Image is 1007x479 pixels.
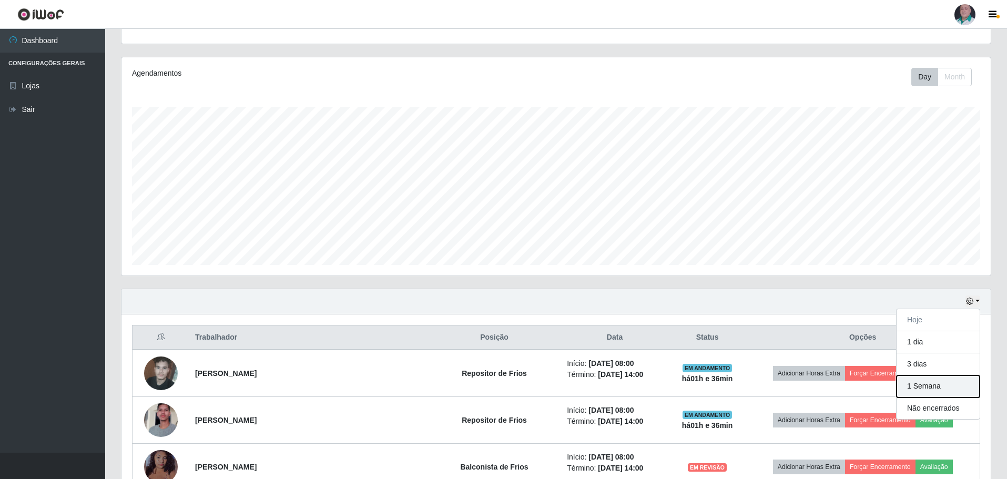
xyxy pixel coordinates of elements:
time: [DATE] 08:00 [588,359,634,368]
strong: Repositor de Frios [462,416,527,424]
strong: Balconista de Frios [460,463,528,471]
strong: há 01 h e 36 min [682,374,733,383]
button: Month [938,68,972,86]
li: Término: [567,463,663,474]
li: Início: [567,358,663,369]
th: Data [561,325,669,350]
button: 1 Semana [897,375,980,398]
span: EM REVISÃO [688,463,727,472]
button: Adicionar Horas Extra [773,413,845,427]
li: Término: [567,369,663,380]
button: 1 dia [897,331,980,353]
span: EM ANDAMENTO [683,364,733,372]
div: Toolbar with button groups [911,68,980,86]
strong: [PERSON_NAME] [195,369,257,378]
strong: [PERSON_NAME] [195,463,257,471]
strong: Repositor de Frios [462,369,527,378]
th: Opções [746,325,980,350]
button: Day [911,68,938,86]
div: First group [911,68,972,86]
button: Hoje [897,309,980,331]
button: Forçar Encerramento [845,413,916,427]
button: Não encerrados [897,398,980,419]
time: [DATE] 08:00 [588,453,634,461]
strong: há 01 h e 36 min [682,421,733,430]
th: Posição [428,325,561,350]
button: Avaliação [916,460,953,474]
button: Avaliação [916,413,953,427]
th: Status [669,325,746,350]
li: Término: [567,416,663,427]
img: CoreUI Logo [17,8,64,21]
button: Forçar Encerramento [845,460,916,474]
button: Adicionar Horas Extra [773,460,845,474]
div: Agendamentos [132,68,476,79]
li: Início: [567,405,663,416]
time: [DATE] 14:00 [598,464,643,472]
img: 1740068421088.jpeg [144,390,178,450]
button: Adicionar Horas Extra [773,366,845,381]
time: [DATE] 14:00 [598,370,643,379]
strong: [PERSON_NAME] [195,416,257,424]
button: Forçar Encerramento [845,366,916,381]
button: 3 dias [897,353,980,375]
li: Início: [567,452,663,463]
img: 1717609421755.jpeg [144,351,178,395]
span: EM ANDAMENTO [683,411,733,419]
time: [DATE] 14:00 [598,417,643,425]
time: [DATE] 08:00 [588,406,634,414]
th: Trabalhador [189,325,428,350]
